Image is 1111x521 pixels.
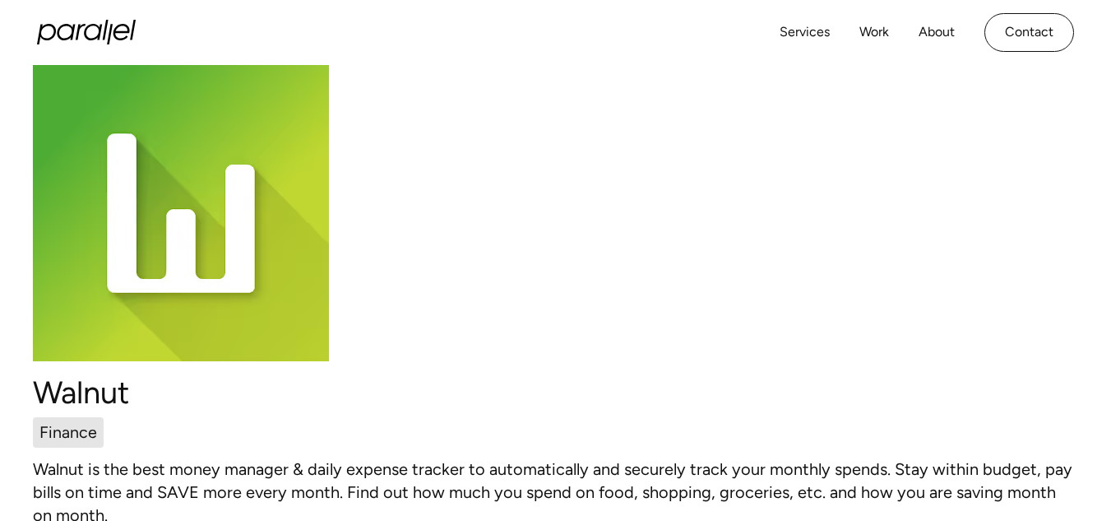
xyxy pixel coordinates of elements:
div: Finance [39,421,97,445]
a: Contact [984,13,1074,52]
a: About [919,21,955,44]
a: Services [780,21,830,44]
a: home [37,20,136,44]
a: Work [859,21,889,44]
a: Finance [33,417,104,449]
h1: Walnut [33,374,1078,411]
